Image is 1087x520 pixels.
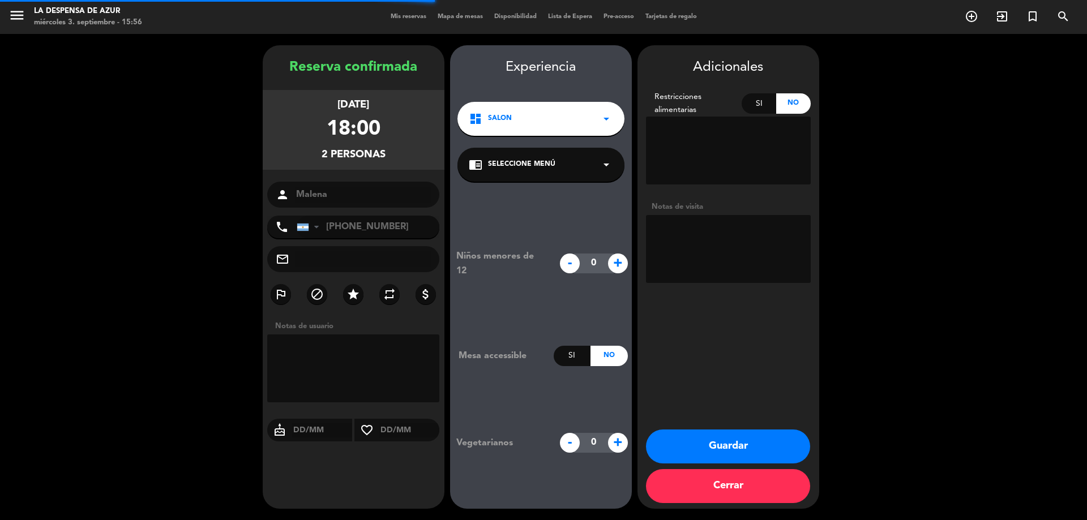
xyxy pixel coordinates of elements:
[598,14,640,20] span: Pre-acceso
[276,252,289,266] i: mail_outline
[297,216,323,238] div: Argentina: +54
[448,249,554,278] div: Niños menores de 12
[488,159,555,170] span: Seleccione Menú
[275,220,289,234] i: phone
[379,423,440,437] input: DD/MM
[640,14,703,20] span: Tarjetas de regalo
[488,113,512,124] span: SALON
[600,158,613,171] i: arrow_drop_down
[276,188,289,201] i: person
[489,14,542,20] span: Disponibilidad
[1056,10,1070,23] i: search
[8,7,25,24] i: menu
[263,57,444,79] div: Reserva confirmada
[269,320,444,332] div: Notas de usuario
[560,253,580,273] span: -
[34,6,142,17] div: La Despensa de Azur
[646,91,742,117] div: Restricciones alimentarias
[469,158,482,171] i: chrome_reader_mode
[450,349,554,363] div: Mesa accessible
[34,17,142,28] div: miércoles 3. septiembre - 15:56
[995,10,1009,23] i: exit_to_app
[267,423,292,437] i: cake
[354,423,379,437] i: favorite_border
[469,112,482,126] i: dashboard
[600,112,613,126] i: arrow_drop_down
[448,436,554,450] div: Vegetarianos
[1026,10,1039,23] i: turned_in_not
[590,346,627,366] div: No
[432,14,489,20] span: Mapa de mesas
[292,423,353,437] input: DD/MM
[542,14,598,20] span: Lista de Espera
[608,433,628,453] span: +
[646,57,811,79] div: Adicionales
[346,287,360,301] i: star
[337,97,369,113] div: [DATE]
[385,14,432,20] span: Mis reservas
[310,287,324,301] i: block
[742,93,776,114] div: Si
[965,10,978,23] i: add_circle_outline
[322,147,386,163] div: 2 personas
[327,113,380,147] div: 18:00
[274,287,288,301] i: outlined_flag
[554,346,590,366] div: Si
[646,201,811,213] div: Notas de visita
[608,253,628,273] span: +
[383,287,396,301] i: repeat
[419,287,433,301] i: attach_money
[560,433,580,453] span: -
[646,429,810,463] button: Guardar
[450,57,632,79] div: Experiencia
[646,469,810,503] button: Cerrar
[776,93,811,114] div: No
[8,7,25,28] button: menu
